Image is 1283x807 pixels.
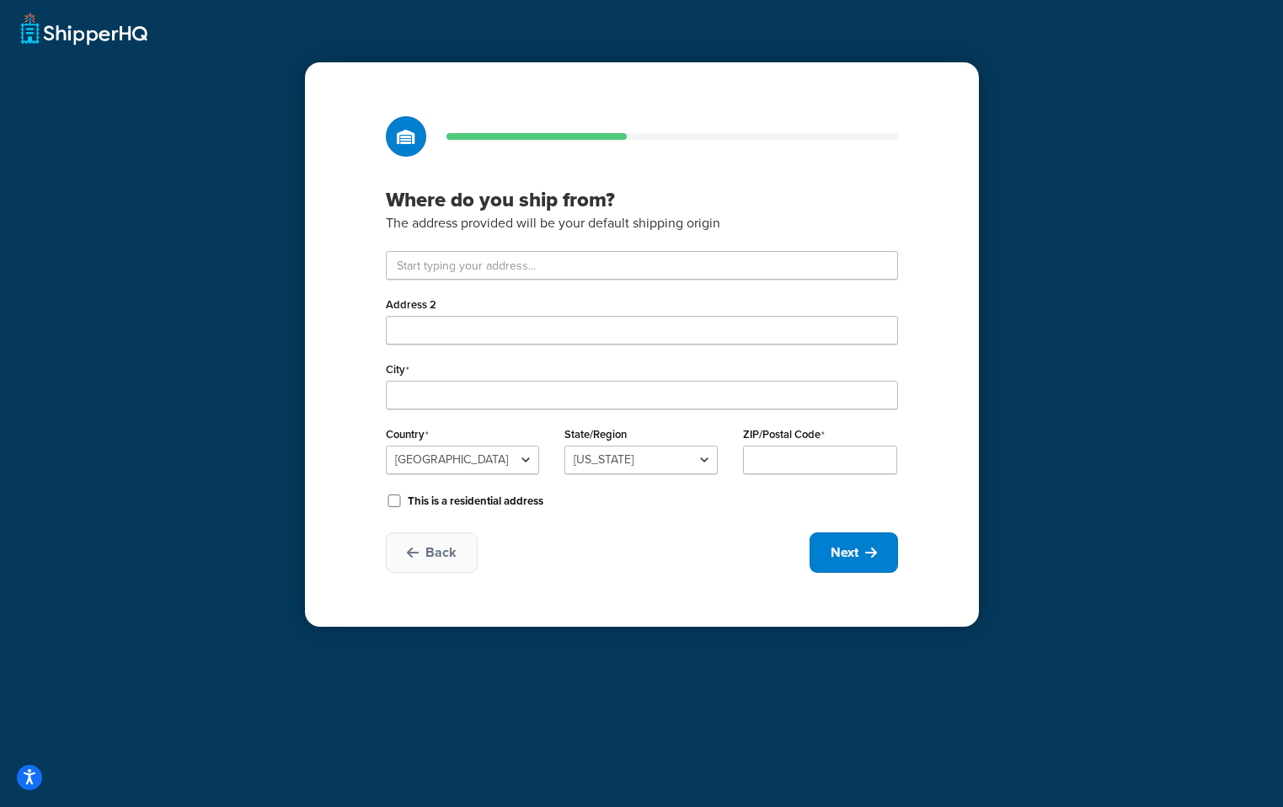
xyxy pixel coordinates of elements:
button: Back [386,532,478,573]
input: Start typing your address... [386,251,898,280]
button: Next [810,532,898,573]
span: Next [831,543,858,562]
label: Country [386,428,429,441]
label: State/Region [564,428,627,441]
span: Back [425,543,457,562]
h3: Where do you ship from? [386,187,898,212]
label: This is a residential address [408,494,543,509]
label: Address 2 [386,298,436,311]
p: The address provided will be your default shipping origin [386,212,898,234]
label: ZIP/Postal Code [743,428,825,441]
label: City [386,363,409,377]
